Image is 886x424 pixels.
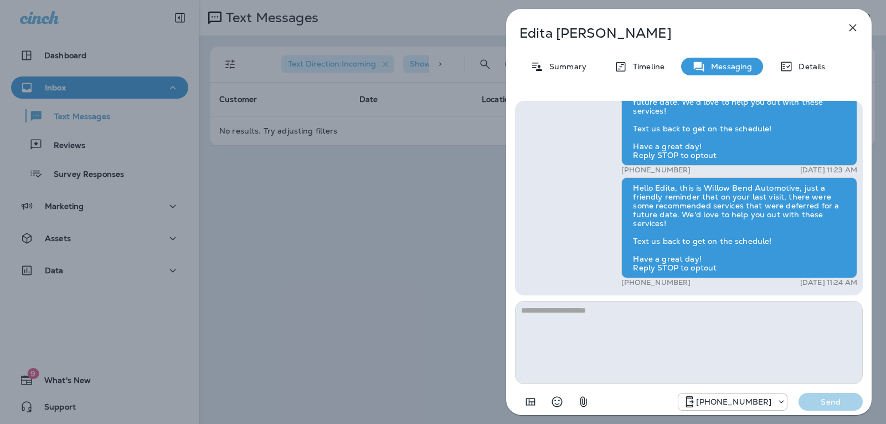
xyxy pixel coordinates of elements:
p: [DATE] 11:24 AM [800,278,857,287]
p: Details [793,62,825,71]
div: Hello Edita, this is Willow Bend Automotive, just a friendly reminder that on your last visit, th... [621,65,857,166]
p: Messaging [705,62,752,71]
p: Edita [PERSON_NAME] [519,25,822,41]
p: [PHONE_NUMBER] [621,166,691,175]
p: Timeline [627,62,664,71]
button: Select an emoji [546,391,568,413]
p: [PHONE_NUMBER] [621,278,691,287]
button: Add in a premade template [519,391,542,413]
div: +1 (813) 497-4455 [678,395,787,408]
div: Hello Edita, this is Willow Bend Automotive, just a friendly reminder that on your last visit, th... [621,177,857,278]
p: [DATE] 11:23 AM [800,166,857,175]
p: [PHONE_NUMBER] [696,397,771,406]
p: Summary [544,62,586,71]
